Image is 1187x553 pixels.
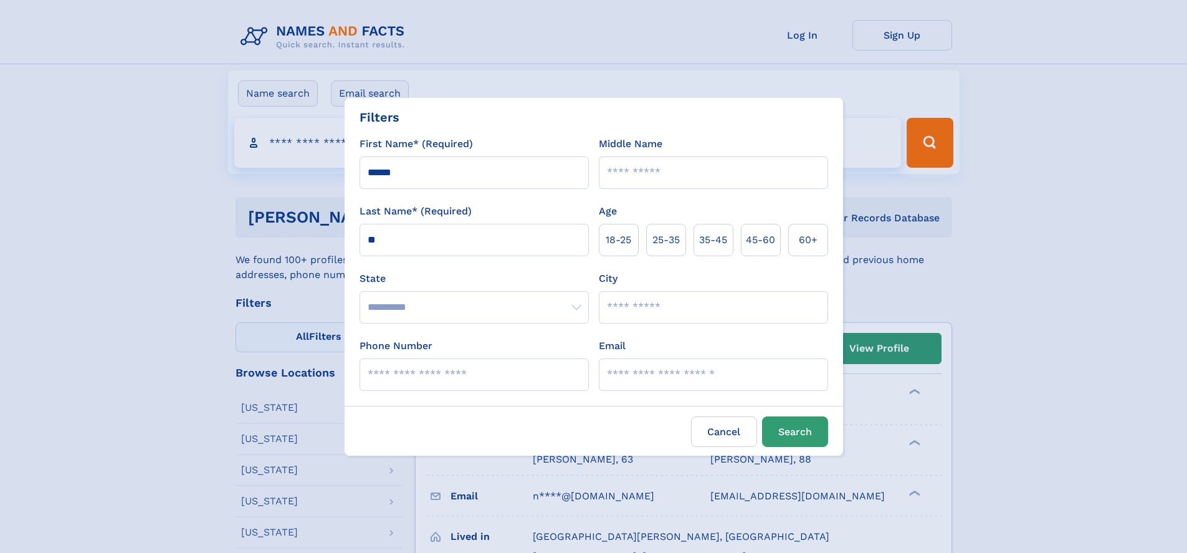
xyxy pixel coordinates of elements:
[762,416,828,447] button: Search
[691,416,757,447] label: Cancel
[360,137,473,151] label: First Name* (Required)
[799,233,818,248] span: 60+
[360,108,399,127] div: Filters
[699,233,727,248] span: 35‑45
[746,233,775,248] span: 45‑60
[606,233,631,248] span: 18‑25
[599,339,626,353] label: Email
[599,204,617,219] label: Age
[360,204,472,219] label: Last Name* (Required)
[599,137,662,151] label: Middle Name
[360,271,589,286] label: State
[652,233,680,248] span: 25‑35
[599,271,617,286] label: City
[360,339,432,353] label: Phone Number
